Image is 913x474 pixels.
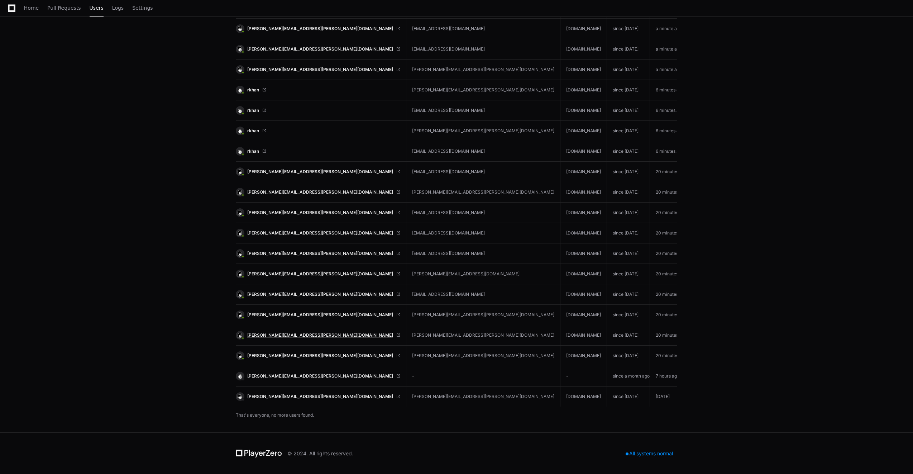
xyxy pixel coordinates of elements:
td: since a month ago [607,366,650,387]
span: [PERSON_NAME][EMAIL_ADDRESS][PERSON_NAME][DOMAIN_NAME] [247,312,393,318]
td: since [DATE] [607,80,650,100]
td: 6 minutes ago [650,121,694,141]
td: since [DATE] [607,100,650,121]
a: [PERSON_NAME][EMAIL_ADDRESS][PERSON_NAME][DOMAIN_NAME] [236,372,400,380]
img: 11.svg [236,209,243,216]
td: 20 minutes ago [650,182,694,203]
td: since [DATE] [607,305,650,325]
td: [EMAIL_ADDRESS][DOMAIN_NAME] [406,223,560,243]
td: since [DATE] [607,203,650,223]
span: [PERSON_NAME][EMAIL_ADDRESS][PERSON_NAME][DOMAIN_NAME] [247,332,393,338]
span: [PERSON_NAME][EMAIL_ADDRESS][PERSON_NAME][DOMAIN_NAME] [247,394,393,399]
span: Settings [132,6,153,10]
td: 6 minutes ago [650,141,694,162]
td: 6 minutes ago [650,80,694,100]
span: Pull Requests [47,6,81,10]
td: - [406,366,560,387]
td: 20 minutes ago [650,284,694,305]
td: [DOMAIN_NAME] [560,243,607,264]
a: [PERSON_NAME][EMAIL_ADDRESS][PERSON_NAME][DOMAIN_NAME] [236,65,400,74]
td: [EMAIL_ADDRESS][DOMAIN_NAME] [406,162,560,182]
a: [PERSON_NAME][EMAIL_ADDRESS][PERSON_NAME][DOMAIN_NAME] [236,311,400,319]
td: [EMAIL_ADDRESS][DOMAIN_NAME] [406,243,560,264]
td: [DOMAIN_NAME] [560,284,607,305]
td: [PERSON_NAME][EMAIL_ADDRESS][PERSON_NAME][DOMAIN_NAME] [406,60,560,80]
img: 11.svg [236,291,243,298]
td: 20 minutes ago [650,264,694,284]
span: rkhan [247,128,259,134]
td: [EMAIL_ADDRESS][DOMAIN_NAME] [406,100,560,121]
td: [EMAIL_ADDRESS][DOMAIN_NAME] [406,203,560,223]
td: since [DATE] [607,325,650,346]
td: [DOMAIN_NAME] [560,387,607,407]
td: [DOMAIN_NAME] [560,346,607,366]
img: 10.svg [236,127,243,134]
td: [PERSON_NAME][EMAIL_ADDRESS][PERSON_NAME][DOMAIN_NAME] [406,346,560,366]
td: [PERSON_NAME][EMAIL_ADDRESS][PERSON_NAME][DOMAIN_NAME] [406,182,560,203]
span: [PERSON_NAME][EMAIL_ADDRESS][PERSON_NAME][DOMAIN_NAME] [247,169,393,175]
td: 20 minutes ago [650,305,694,325]
span: Users [90,6,104,10]
a: [PERSON_NAME][EMAIL_ADDRESS][PERSON_NAME][DOMAIN_NAME] [236,229,400,237]
span: [PERSON_NAME][EMAIL_ADDRESS][PERSON_NAME][DOMAIN_NAME] [247,353,393,359]
img: 5.svg [236,66,243,73]
td: since [DATE] [607,121,650,141]
img: 10.svg [236,148,243,155]
img: 14.svg [236,393,243,400]
td: since [DATE] [607,19,650,39]
td: [EMAIL_ADDRESS][DOMAIN_NAME] [406,141,560,162]
h2: That's everyone, no more users found. [236,412,677,418]
td: [DOMAIN_NAME] [560,182,607,203]
td: [DATE] [650,387,694,407]
td: 20 minutes ago [650,223,694,243]
td: [PERSON_NAME][EMAIL_ADDRESS][PERSON_NAME][DOMAIN_NAME] [406,305,560,325]
a: [PERSON_NAME][EMAIL_ADDRESS][PERSON_NAME][DOMAIN_NAME] [236,331,400,340]
a: rkhan [236,106,400,115]
td: since [DATE] [607,39,650,60]
img: 11.svg [236,352,243,359]
td: since [DATE] [607,182,650,203]
td: since [DATE] [607,223,650,243]
td: [DOMAIN_NAME] [560,121,607,141]
td: [EMAIL_ADDRESS][DOMAIN_NAME] [406,39,560,60]
a: rkhan [236,86,400,94]
span: [PERSON_NAME][EMAIL_ADDRESS][PERSON_NAME][DOMAIN_NAME] [247,210,393,215]
td: [DOMAIN_NAME] [560,19,607,39]
td: since [DATE] [607,387,650,407]
span: Logs [112,6,124,10]
td: 6 minutes ago [650,100,694,121]
a: [PERSON_NAME][EMAIL_ADDRESS][PERSON_NAME][DOMAIN_NAME] [236,24,400,33]
td: since [DATE] [607,243,650,264]
a: rkhan [236,147,400,156]
img: 11.svg [236,332,243,338]
td: [DOMAIN_NAME] [560,141,607,162]
a: [PERSON_NAME][EMAIL_ADDRESS][PERSON_NAME][DOMAIN_NAME] [236,249,400,258]
td: [DOMAIN_NAME] [560,60,607,80]
span: [PERSON_NAME][EMAIL_ADDRESS][PERSON_NAME][DOMAIN_NAME] [247,189,393,195]
img: 7.svg [236,373,243,379]
td: a minute ago [650,39,694,60]
td: [DOMAIN_NAME] [560,162,607,182]
td: - [560,366,607,387]
img: 5.svg [236,46,243,52]
td: [PERSON_NAME][EMAIL_ADDRESS][PERSON_NAME][DOMAIN_NAME] [406,325,560,346]
td: since [DATE] [607,162,650,182]
a: [PERSON_NAME][EMAIL_ADDRESS][PERSON_NAME][DOMAIN_NAME] [236,208,400,217]
span: [PERSON_NAME][EMAIL_ADDRESS][PERSON_NAME][DOMAIN_NAME] [247,271,393,277]
span: [PERSON_NAME][EMAIL_ADDRESS][PERSON_NAME][DOMAIN_NAME] [247,251,393,256]
td: [DOMAIN_NAME] [560,325,607,346]
td: since [DATE] [607,284,650,305]
img: 10.svg [236,107,243,114]
td: since [DATE] [607,141,650,162]
img: 11.svg [236,270,243,277]
img: 11.svg [236,168,243,175]
a: [PERSON_NAME][EMAIL_ADDRESS][PERSON_NAME][DOMAIN_NAME] [236,290,400,299]
span: Home [24,6,39,10]
td: [DOMAIN_NAME] [560,305,607,325]
td: 20 minutes ago [650,162,694,182]
span: [PERSON_NAME][EMAIL_ADDRESS][PERSON_NAME][DOMAIN_NAME] [247,230,393,236]
td: [PERSON_NAME][EMAIL_ADDRESS][PERSON_NAME][DOMAIN_NAME] [406,387,560,407]
span: rkhan [247,87,259,93]
a: [PERSON_NAME][EMAIL_ADDRESS][PERSON_NAME][DOMAIN_NAME] [236,392,400,401]
a: [PERSON_NAME][EMAIL_ADDRESS][PERSON_NAME][DOMAIN_NAME] [236,45,400,53]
